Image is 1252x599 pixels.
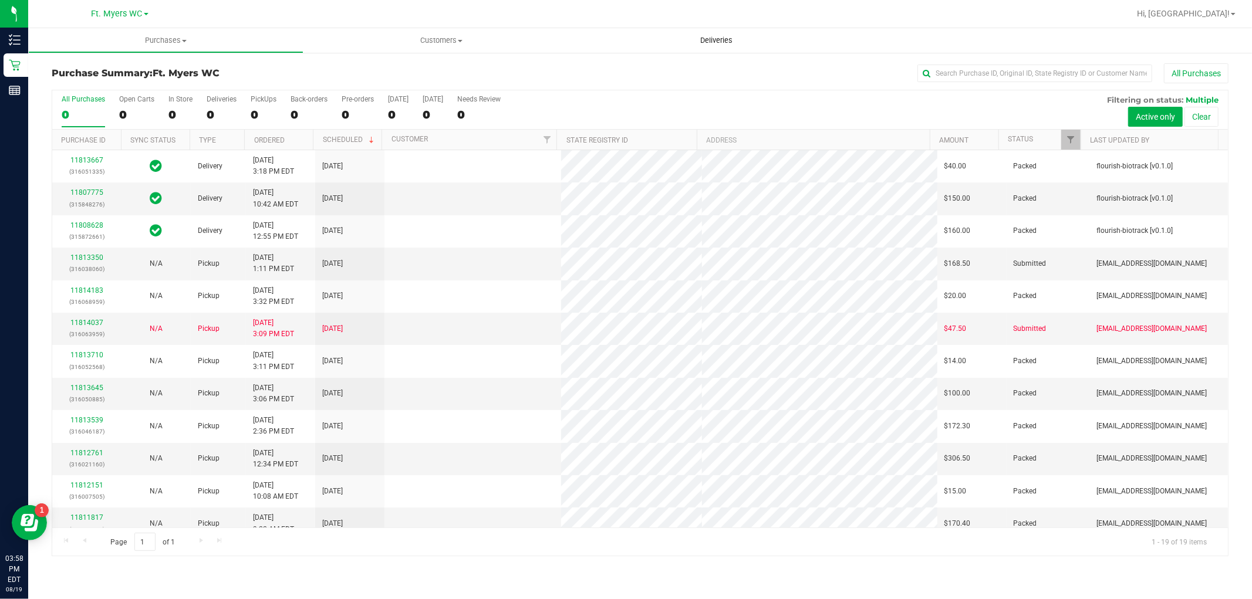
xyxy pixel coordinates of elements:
[59,491,114,502] p: (316007505)
[917,65,1152,82] input: Search Purchase ID, Original ID, State Registry ID or Customer Name...
[1096,193,1173,204] span: flourish-biotrack [v0.1.0]
[1096,161,1173,172] span: flourish-biotrack [v0.1.0]
[423,95,443,103] div: [DATE]
[1096,421,1207,432] span: [EMAIL_ADDRESS][DOMAIN_NAME]
[1014,258,1047,269] span: Submitted
[322,161,343,172] span: [DATE]
[198,290,220,302] span: Pickup
[150,290,163,302] button: N/A
[62,95,105,103] div: All Purchases
[579,28,854,53] a: Deliveries
[1137,9,1230,18] span: Hi, [GEOGRAPHIC_DATA]!
[150,222,162,239] span: In Sync
[944,225,971,236] span: $160.00
[70,319,103,327] a: 11814037
[70,513,103,522] a: 11811817
[566,136,628,144] a: State Registry ID
[150,454,163,462] span: Not Applicable
[392,135,428,143] a: Customer
[150,323,163,334] button: N/A
[342,108,374,121] div: 0
[150,324,163,333] span: Not Applicable
[944,161,967,172] span: $40.00
[1014,356,1037,367] span: Packed
[697,130,930,150] th: Address
[253,350,294,372] span: [DATE] 3:11 PM EDT
[1014,225,1037,236] span: Packed
[5,585,23,594] p: 08/19
[70,221,103,229] a: 11808628
[944,356,967,367] span: $14.00
[199,136,216,144] a: Type
[198,225,222,236] span: Delivery
[251,95,276,103] div: PickUps
[253,155,294,177] span: [DATE] 3:18 PM EDT
[253,220,298,242] span: [DATE] 12:55 PM EDT
[9,84,21,96] inline-svg: Reports
[59,231,114,242] p: (315872661)
[944,421,971,432] span: $172.30
[1014,290,1037,302] span: Packed
[944,323,967,334] span: $47.50
[59,459,114,470] p: (316021160)
[322,388,343,399] span: [DATE]
[59,394,114,405] p: (316050885)
[92,9,143,19] span: Ft. Myers WC
[322,356,343,367] span: [DATE]
[1096,453,1207,464] span: [EMAIL_ADDRESS][DOMAIN_NAME]
[253,187,298,209] span: [DATE] 10:42 AM EDT
[70,156,103,164] a: 11813667
[150,357,163,365] span: Not Applicable
[150,258,163,269] button: N/A
[1014,323,1047,334] span: Submitted
[322,290,343,302] span: [DATE]
[1096,323,1207,334] span: [EMAIL_ADDRESS][DOMAIN_NAME]
[303,28,579,53] a: Customers
[1008,135,1033,143] a: Status
[150,292,163,300] span: Not Applicable
[1186,95,1219,104] span: Multiple
[59,361,114,373] p: (316052568)
[944,388,971,399] span: $100.00
[1091,136,1150,144] a: Last Updated By
[59,166,114,177] p: (316051335)
[52,68,444,79] h3: Purchase Summary:
[322,486,343,497] span: [DATE]
[423,108,443,121] div: 0
[1014,421,1037,432] span: Packed
[150,486,163,497] button: N/A
[207,108,237,121] div: 0
[1014,486,1037,497] span: Packed
[198,356,220,367] span: Pickup
[537,130,556,150] a: Filter
[119,95,154,103] div: Open Carts
[70,384,103,392] a: 11813645
[150,389,163,397] span: Not Applicable
[59,524,114,535] p: (315996875)
[150,519,163,527] span: Not Applicable
[304,35,578,46] span: Customers
[253,448,298,470] span: [DATE] 12:34 PM EDT
[59,199,114,210] p: (315848276)
[12,505,47,540] iframe: Resource center
[1128,107,1183,127] button: Active only
[939,136,968,144] a: Amount
[457,108,501,121] div: 0
[59,296,114,307] p: (316068959)
[253,512,294,534] span: [DATE] 9:22 AM EDT
[1096,225,1173,236] span: flourish-biotrack [v0.1.0]
[253,480,298,502] span: [DATE] 10:08 AM EDT
[130,136,176,144] a: Sync Status
[150,421,163,432] button: N/A
[322,518,343,529] span: [DATE]
[253,317,294,340] span: [DATE] 3:09 PM EDT
[1096,290,1207,302] span: [EMAIL_ADDRESS][DOMAIN_NAME]
[70,351,103,359] a: 11813710
[61,136,106,144] a: Purchase ID
[291,95,328,103] div: Back-orders
[322,421,343,432] span: [DATE]
[9,59,21,71] inline-svg: Retail
[253,383,294,405] span: [DATE] 3:06 PM EDT
[1014,193,1037,204] span: Packed
[70,481,103,489] a: 11812151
